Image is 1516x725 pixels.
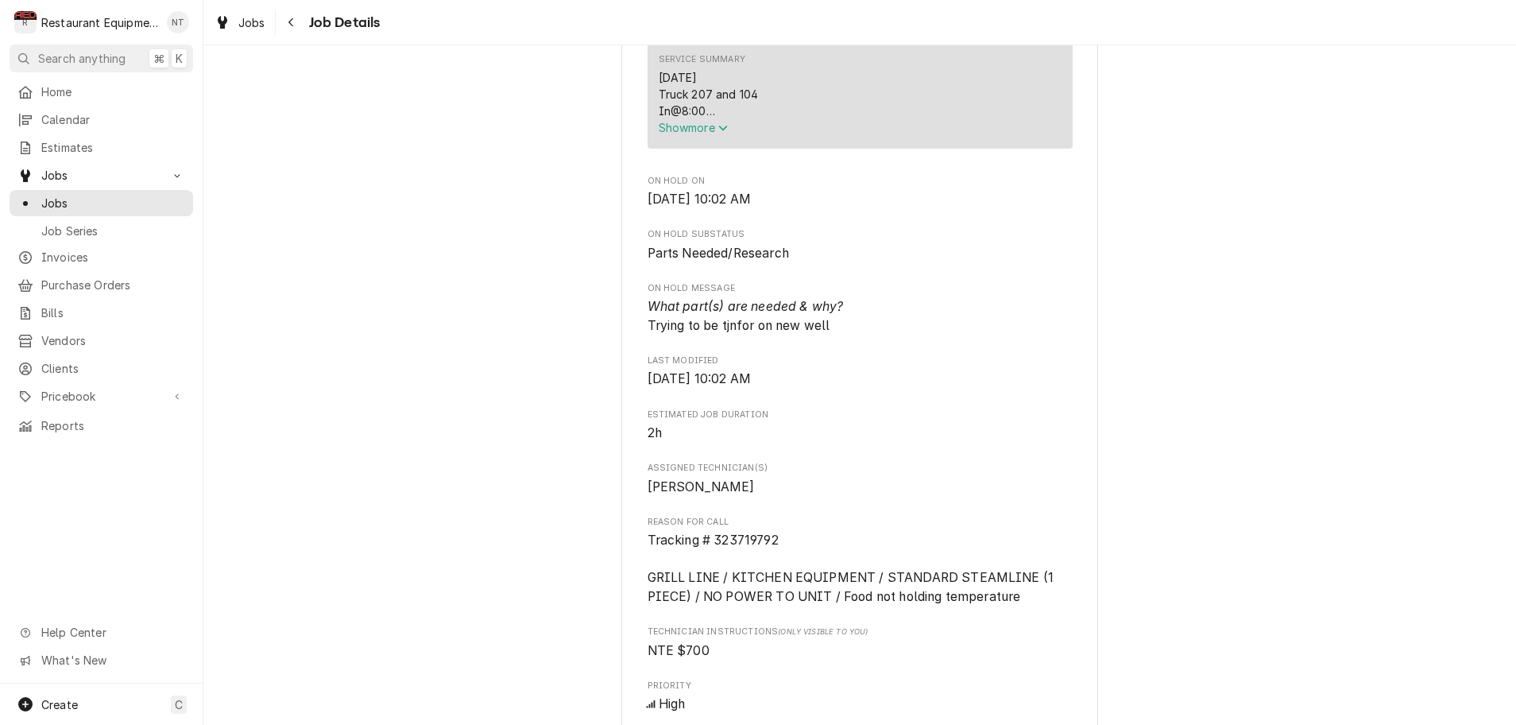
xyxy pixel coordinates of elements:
[648,626,1073,660] div: [object Object]
[153,50,164,67] span: ⌘
[10,134,193,161] a: Estimates
[41,277,185,293] span: Purchase Orders
[648,424,1073,443] span: Estimated Job Duration
[648,695,1073,714] span: Priority
[648,299,844,333] span: Trying to be tjnfor on new well
[10,300,193,326] a: Bills
[10,244,193,270] a: Invoices
[10,328,193,354] a: Vendors
[10,647,193,673] a: Go to What's New
[648,680,1073,714] div: Priority
[167,11,189,33] div: NT
[10,45,193,72] button: Search anything⌘K
[41,83,185,100] span: Home
[648,228,1073,262] div: On Hold SubStatus
[648,370,1073,389] span: Last Modified
[648,642,1073,661] span: [object Object]
[41,388,161,405] span: Pricebook
[208,10,272,36] a: Jobs
[41,304,185,321] span: Bills
[648,282,1073,295] span: On Hold Message
[10,355,193,382] a: Clients
[10,218,193,244] a: Job Series
[659,119,1062,136] button: Showmore
[14,11,37,33] div: Restaurant Equipment Diagnostics's Avatar
[648,531,1073,607] span: Reason For Call
[648,626,1073,638] span: Technician Instructions
[648,299,844,314] i: What part(s) are needed & why?
[778,627,868,636] span: (Only Visible to You)
[648,425,662,440] span: 2h
[648,297,1073,335] span: On Hold Message
[648,371,751,386] span: [DATE] 10:02 AM
[648,175,1073,188] span: On Hold On
[648,680,1073,692] span: Priority
[648,516,1073,529] span: Reason For Call
[41,624,184,641] span: Help Center
[41,223,185,239] span: Job Series
[10,272,193,298] a: Purchase Orders
[14,11,37,33] div: R
[41,195,185,211] span: Jobs
[648,462,1073,475] span: Assigned Technician(s)
[648,175,1073,209] div: On Hold On
[648,479,755,494] span: [PERSON_NAME]
[41,360,185,377] span: Clients
[175,696,183,713] span: C
[10,162,193,188] a: Go to Jobs
[41,332,185,349] span: Vendors
[41,139,185,156] span: Estimates
[648,228,1073,241] span: On Hold SubStatus
[648,190,1073,209] span: On Hold On
[648,282,1073,335] div: On Hold Message
[10,619,193,646] a: Go to Help Center
[648,643,710,658] span: NTE $700
[304,12,381,33] span: Job Details
[648,478,1073,497] span: Assigned Technician(s)
[41,167,161,184] span: Jobs
[41,14,158,31] div: Restaurant Equipment Diagnostics
[648,516,1073,607] div: Reason For Call
[41,249,185,266] span: Invoices
[648,355,1073,367] span: Last Modified
[10,79,193,105] a: Home
[659,121,729,134] span: Show more
[648,246,789,261] span: Parts Needed/Research
[648,462,1073,496] div: Assigned Technician(s)
[648,695,1073,714] div: High
[10,413,193,439] a: Reports
[41,111,185,128] span: Calendar
[659,69,1062,119] div: [DATE] Truck 207 and 104 In@8:00 Out@10:30 Upon arrival spoke with manager about steam well said ...
[648,409,1073,421] span: Estimated Job Duration
[10,190,193,216] a: Jobs
[648,192,751,207] span: [DATE] 10:02 AM
[41,652,184,669] span: What's New
[167,11,189,33] div: Nick Tussey's Avatar
[38,50,126,67] span: Search anything
[648,244,1073,263] span: On Hold SubStatus
[659,53,745,66] div: Service Summary
[10,107,193,133] a: Calendar
[648,533,1058,604] span: Tracking # 323719792 GRILL LINE / KITCHEN EQUIPMENT / STANDARD STEAMLINE (1 PIECE) / NO POWER TO ...
[41,417,185,434] span: Reports
[648,409,1073,443] div: Estimated Job Duration
[238,14,265,31] span: Jobs
[176,50,183,67] span: K
[10,383,193,409] a: Go to Pricebook
[648,355,1073,389] div: Last Modified
[279,10,304,35] button: Navigate back
[41,698,78,711] span: Create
